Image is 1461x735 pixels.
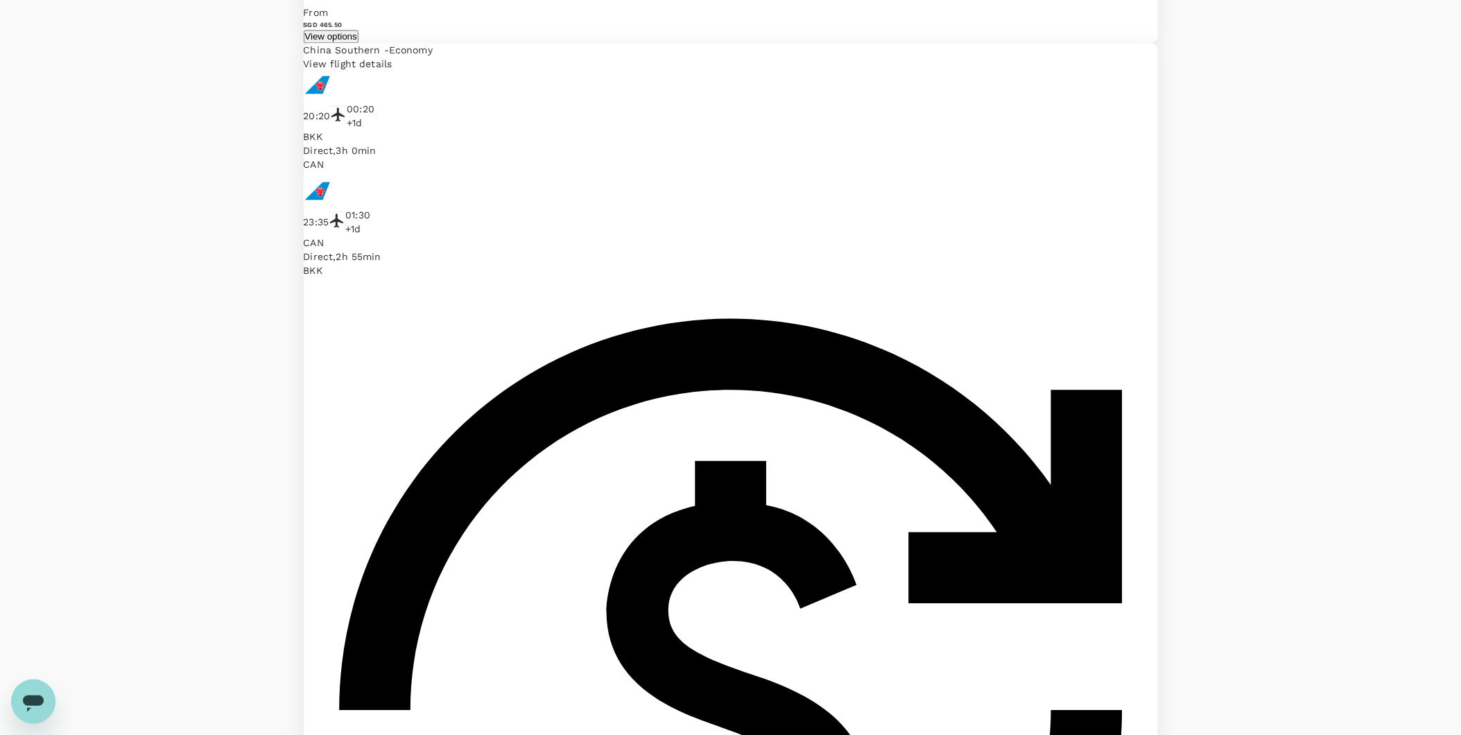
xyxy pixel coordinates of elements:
span: Economy [389,44,433,55]
span: +1d [347,117,362,128]
p: 20:20 [304,109,331,123]
p: CAN [304,236,1158,250]
p: View flight details [304,57,1158,71]
div: Direct , 2h 55min [304,250,1158,263]
p: 00:20 [347,102,374,116]
img: CZ [304,71,331,98]
iframe: Button to launch messaging window [11,680,55,724]
p: CAN [304,157,1158,171]
span: +1d [345,223,361,234]
img: CZ [304,177,331,205]
h6: SGD 465.50 [304,20,1158,29]
div: Direct , 3h 0min [304,144,1158,157]
p: BKK [304,130,1158,144]
span: From [304,7,329,18]
p: BKK [304,263,1158,277]
p: 01:30 [345,208,370,222]
button: View options [304,30,358,43]
p: 23:35 [304,215,329,229]
span: - [384,44,389,55]
span: China Southern [304,44,384,55]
